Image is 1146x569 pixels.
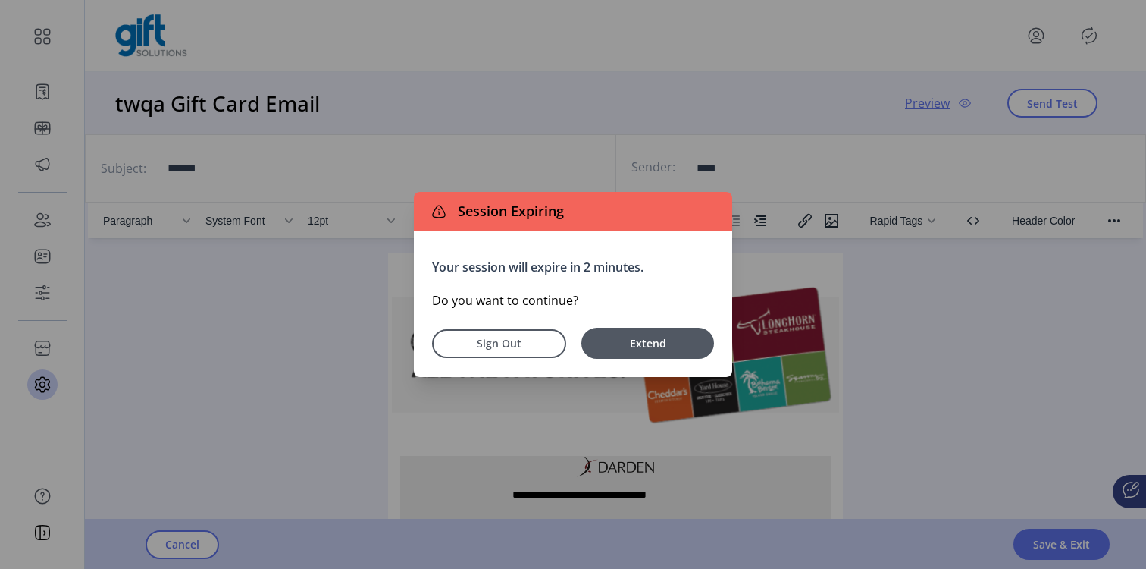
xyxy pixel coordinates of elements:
[432,329,566,358] button: Sign Out
[432,291,714,310] p: Do you want to continue?
[581,328,714,359] button: Extend
[452,335,546,351] span: Sign Out
[432,258,714,276] p: Your session will expire in 2 minutes.
[4,32,451,182] img: 3b58cd4f-faf4-479e-9adc-65d5b4a2d137.png
[452,201,564,222] span: Session Expiring
[589,335,706,351] span: Extend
